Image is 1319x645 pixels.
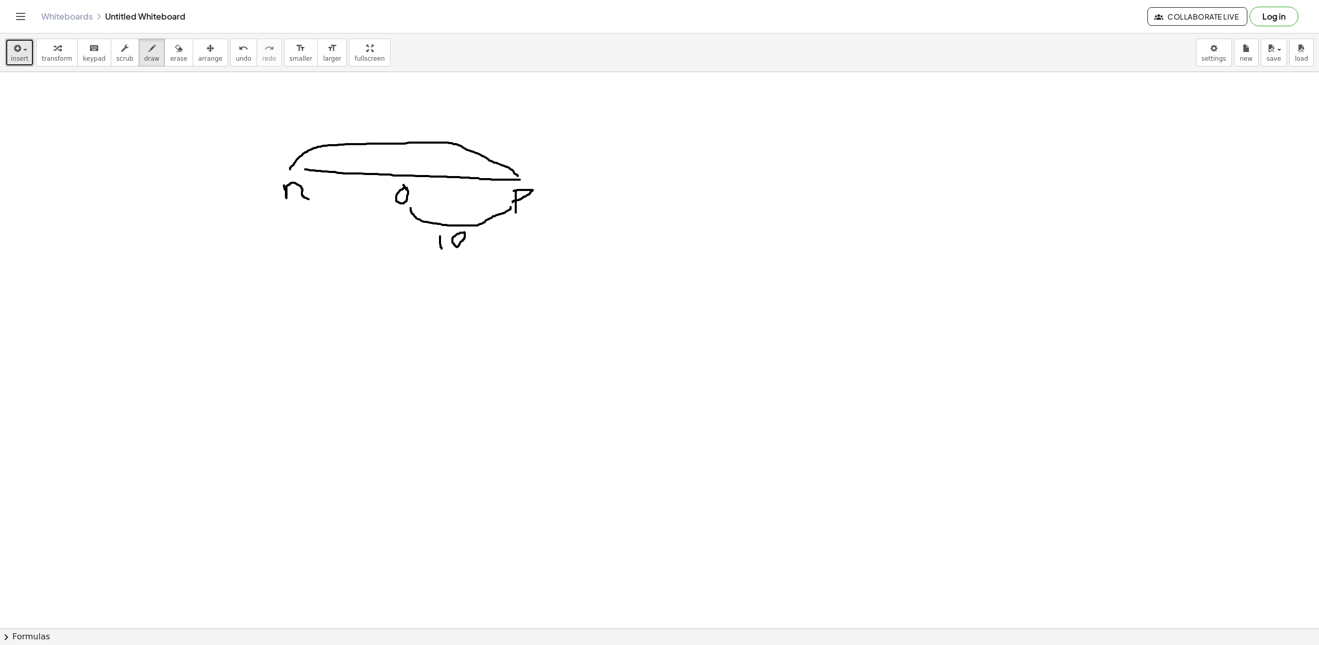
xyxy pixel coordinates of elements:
span: scrub [116,55,133,62]
span: redo [262,55,276,62]
button: undoundo [230,39,257,66]
button: insert [5,39,34,66]
span: arrange [198,55,223,62]
button: keyboardkeypad [77,39,111,66]
span: insert [11,55,28,62]
span: keypad [83,55,106,62]
span: draw [144,55,160,62]
i: format_size [327,42,337,55]
button: new [1234,39,1259,66]
span: settings [1202,55,1226,62]
button: arrange [193,39,228,66]
i: format_size [296,42,306,55]
button: fullscreen [349,39,390,66]
button: format_sizelarger [317,39,347,66]
button: format_sizesmaller [284,39,318,66]
button: redoredo [257,39,282,66]
button: save [1261,39,1287,66]
button: Collaborate Live [1147,7,1247,26]
button: transform [36,39,78,66]
span: fullscreen [354,55,384,62]
button: scrub [111,39,139,66]
button: Log in [1249,7,1298,26]
button: load [1289,39,1314,66]
button: erase [164,39,193,66]
button: draw [139,39,165,66]
button: Toggle navigation [12,8,29,25]
span: save [1266,55,1281,62]
i: undo [239,42,248,55]
span: transform [42,55,72,62]
i: keyboard [89,42,99,55]
span: larger [323,55,341,62]
span: smaller [290,55,312,62]
span: Collaborate Live [1156,12,1239,21]
i: redo [264,42,274,55]
span: undo [236,55,251,62]
span: erase [170,55,187,62]
span: new [1240,55,1253,62]
button: settings [1196,39,1232,66]
span: load [1295,55,1308,62]
a: Whiteboards [41,11,93,22]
